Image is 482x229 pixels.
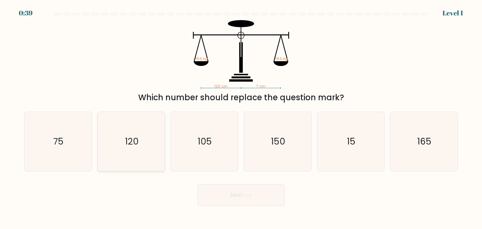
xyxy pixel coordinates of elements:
[125,135,139,148] text: 120
[28,92,454,104] div: Which number should replace the question mark?
[271,135,285,148] text: 150
[214,83,228,89] tspan: 120 cm
[275,56,288,61] tspan: 18.5 kg
[198,135,212,148] text: 105
[347,135,355,148] text: 15
[197,184,285,206] button: Next
[195,56,208,61] tspan: 18.5 kg
[443,8,463,18] div: Level 1
[54,135,64,148] text: 75
[256,83,265,89] tspan: ? cm
[19,8,32,18] div: 0:39
[417,135,431,148] text: 165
